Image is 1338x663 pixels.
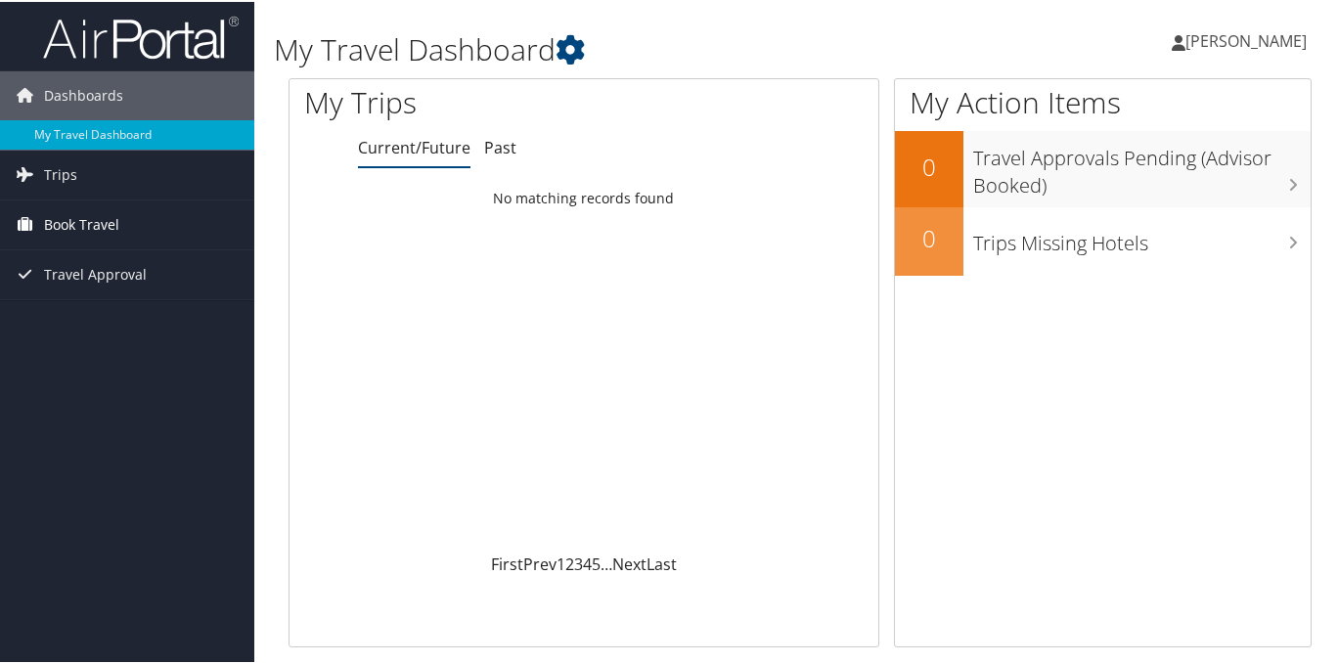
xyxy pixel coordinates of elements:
[491,552,523,573] a: First
[973,133,1311,198] h3: Travel Approvals Pending (Advisor Booked)
[523,552,557,573] a: Prev
[895,149,963,182] h2: 0
[290,179,878,214] td: No matching records found
[557,552,565,573] a: 1
[274,27,975,68] h1: My Travel Dashboard
[43,13,239,59] img: airportal-logo.png
[1185,28,1307,50] span: [PERSON_NAME]
[612,552,647,573] a: Next
[358,135,470,156] a: Current/Future
[895,80,1311,121] h1: My Action Items
[1172,10,1326,68] a: [PERSON_NAME]
[304,80,618,121] h1: My Trips
[583,552,592,573] a: 4
[592,552,601,573] a: 5
[895,205,1311,274] a: 0Trips Missing Hotels
[973,218,1311,255] h3: Trips Missing Hotels
[44,69,123,118] span: Dashboards
[895,220,963,253] h2: 0
[44,199,119,247] span: Book Travel
[44,149,77,198] span: Trips
[895,129,1311,204] a: 0Travel Approvals Pending (Advisor Booked)
[574,552,583,573] a: 3
[484,135,516,156] a: Past
[601,552,612,573] span: …
[647,552,677,573] a: Last
[44,248,147,297] span: Travel Approval
[565,552,574,573] a: 2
